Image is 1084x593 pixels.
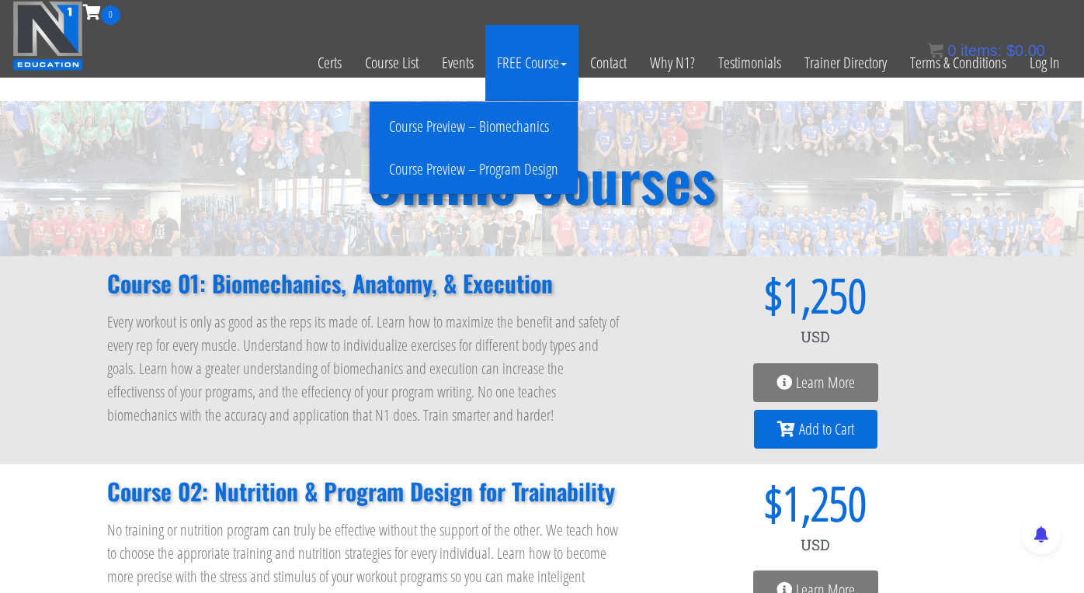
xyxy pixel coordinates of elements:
[578,25,638,101] a: Contact
[947,42,956,59] span: 0
[928,42,1045,59] a: 0 items: $0.00
[793,25,898,101] a: Trainer Directory
[373,113,574,140] a: Course Preview – Biomechanics
[1006,42,1015,59] span: $
[783,480,867,526] span: 1,250
[373,156,574,183] a: Course Preview – Program Design
[638,25,707,101] a: Why N1?
[353,25,430,101] a: Course List
[783,272,867,318] span: 1,250
[485,25,578,101] a: FREE Course
[707,25,793,101] a: Testimonials
[654,272,783,318] span: $
[898,25,1018,101] a: Terms & Conditions
[101,5,120,25] span: 0
[654,318,977,355] div: USD
[107,310,623,427] p: Every workout is only as good as the reps its made of. Learn how to maximize the benefit and safe...
[368,150,716,208] h2: Online Courses
[430,25,485,101] a: Events
[799,421,854,437] span: Add to Cart
[928,43,943,58] img: icon11.png
[654,480,783,526] span: $
[12,1,83,71] img: n1-education
[1018,25,1072,101] a: Log In
[753,363,878,402] a: Learn More
[796,375,855,390] span: Learn More
[961,42,1002,59] span: items:
[107,480,623,503] h2: Course 02: Nutrition & Program Design for Trainability
[107,272,623,295] h2: Course 01: Biomechanics, Anatomy, & Execution
[654,526,977,564] div: USD
[306,25,353,101] a: Certs
[754,410,877,449] a: Add to Cart
[83,2,120,23] a: 0
[1006,42,1045,59] bdi: 0.00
